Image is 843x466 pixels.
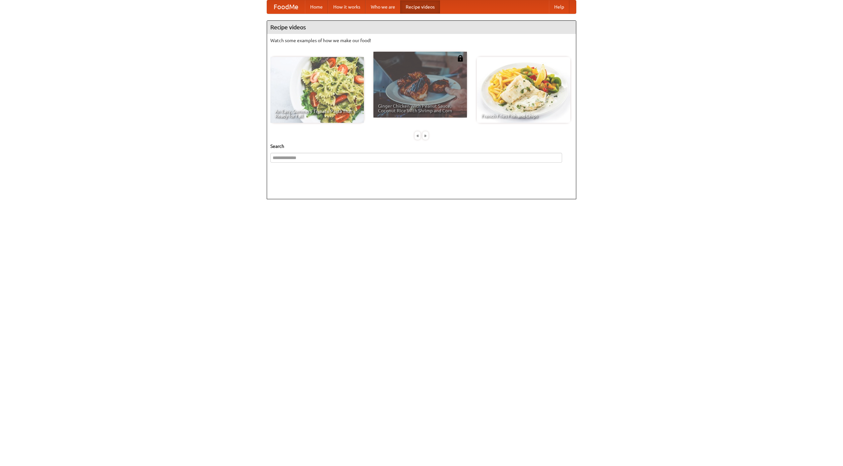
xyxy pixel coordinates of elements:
[267,21,576,34] h4: Recipe videos
[415,131,421,140] div: «
[366,0,400,14] a: Who we are
[400,0,440,14] a: Recipe videos
[549,0,569,14] a: Help
[270,57,364,123] a: An Easy, Summery Tomato Pasta That's Ready for Fall
[457,55,464,62] img: 483408.png
[275,109,359,118] span: An Easy, Summery Tomato Pasta That's Ready for Fall
[267,0,305,14] a: FoodMe
[477,57,570,123] a: French Fries Fish and Chips
[422,131,428,140] div: »
[270,37,573,44] p: Watch some examples of how we make our food!
[305,0,328,14] a: Home
[328,0,366,14] a: How it works
[270,143,573,150] h5: Search
[481,114,566,118] span: French Fries Fish and Chips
